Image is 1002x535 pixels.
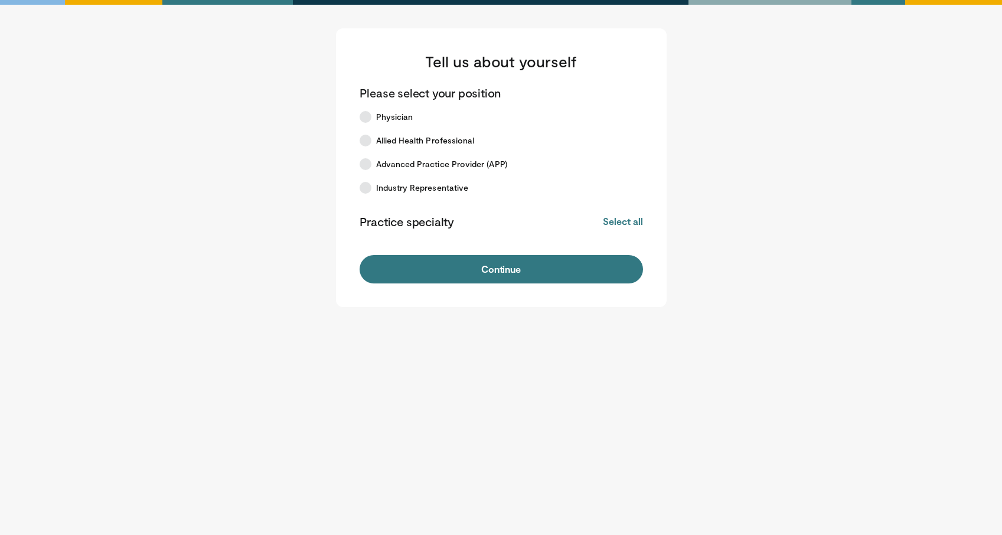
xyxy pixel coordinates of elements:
p: Please select your position [360,85,501,100]
button: Select all [603,215,642,228]
span: Allied Health Professional [376,135,475,146]
h3: Tell us about yourself [360,52,643,71]
span: Industry Representative [376,182,469,194]
span: Advanced Practice Provider (APP) [376,158,507,170]
button: Continue [360,255,643,283]
span: Physician [376,111,413,123]
p: Practice specialty [360,214,454,229]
